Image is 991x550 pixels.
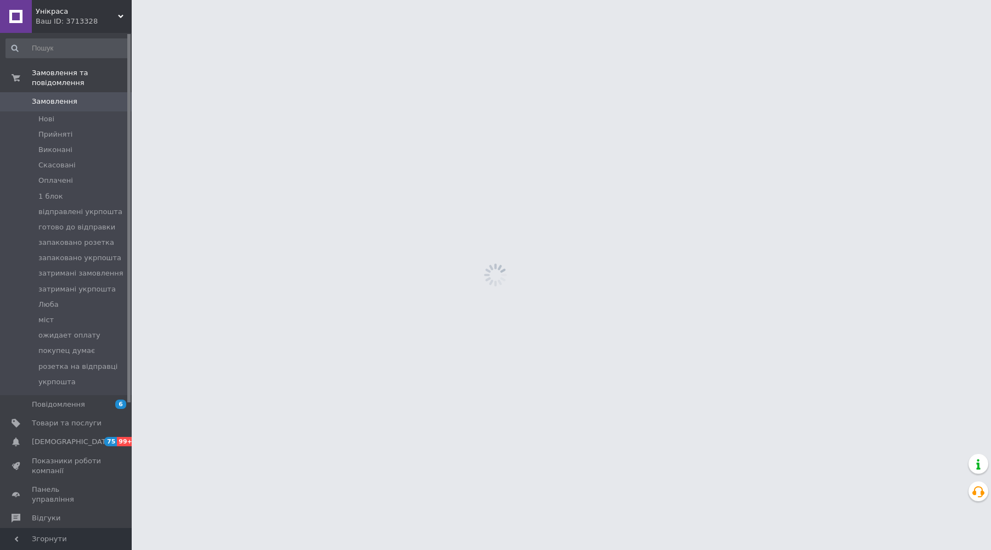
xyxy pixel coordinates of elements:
span: 1 блок [38,192,63,201]
span: міст [38,315,54,325]
span: 99+ [117,437,135,446]
span: ожидает оплату [38,330,100,340]
span: Виконані [38,145,72,155]
span: Показники роботи компанії [32,456,102,476]
span: затримані замовлення [38,268,123,278]
div: Ваш ID: 3713328 [36,16,132,26]
span: 75 [104,437,117,446]
span: Відгуки [32,513,60,523]
span: Оплачені [38,176,73,186]
span: Замовлення та повідомлення [32,68,132,88]
input: Пошук [5,38,129,58]
span: Скасовані [38,160,76,170]
span: розетка на відправці [38,362,117,372]
span: Панель управління [32,485,102,504]
span: 6 [115,400,126,409]
span: Замовлення [32,97,77,106]
span: готово до відправки [38,222,115,232]
span: Нові [38,114,54,124]
span: Прийняті [38,130,72,139]
span: Товари та послуги [32,418,102,428]
span: [DEMOGRAPHIC_DATA] [32,437,113,447]
span: запаковано укрпошта [38,253,121,263]
span: затримані укрпошта [38,284,116,294]
span: Люба [38,300,59,310]
span: запаковано розетка [38,238,114,248]
span: Повідомлення [32,400,85,409]
span: Унікраса [36,7,118,16]
span: укрпошта [38,377,76,387]
span: відправлені укрпошта [38,207,122,217]
span: покупец думає [38,346,95,356]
